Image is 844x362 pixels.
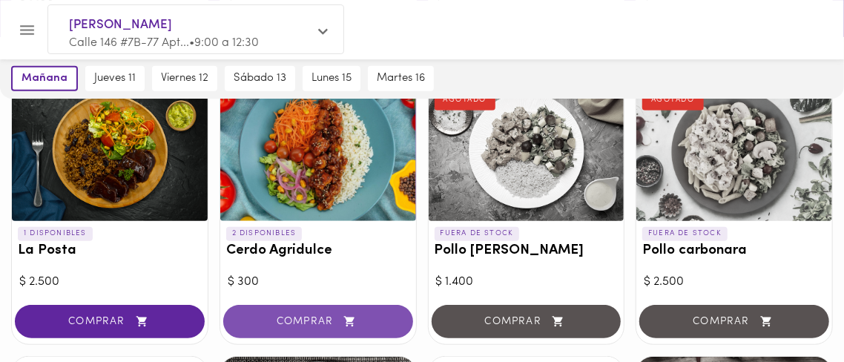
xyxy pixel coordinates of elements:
[161,72,208,85] span: viernes 12
[220,80,416,221] div: Cerdo Agridulce
[69,16,308,35] span: [PERSON_NAME]
[368,66,434,91] button: martes 16
[758,276,829,347] iframe: Messagebird Livechat Widget
[69,37,259,49] span: Calle 146 #7B-77 Apt... • 9:00 a 12:30
[225,66,295,91] button: sábado 13
[9,12,45,48] button: Menu
[223,305,413,338] button: COMPRAR
[12,80,208,221] div: La Posta
[435,90,496,110] div: AGOTADO
[636,80,832,221] div: Pollo carbonara
[644,274,825,291] div: $ 2.500
[11,66,78,91] button: mañana
[228,274,409,291] div: $ 300
[377,72,425,85] span: martes 16
[234,72,286,85] span: sábado 13
[226,227,303,240] p: 2 DISPONIBLES
[435,243,619,259] h3: Pollo [PERSON_NAME]
[642,227,728,240] p: FUERA DE STOCK
[19,274,200,291] div: $ 2.500
[436,274,617,291] div: $ 1.400
[429,80,624,221] div: Pollo Tikka Massala
[242,315,395,328] span: COMPRAR
[94,72,136,85] span: jueves 11
[18,243,202,259] h3: La Posta
[33,315,186,328] span: COMPRAR
[152,66,217,91] button: viernes 12
[311,72,352,85] span: lunes 15
[22,72,67,85] span: mañana
[226,243,410,259] h3: Cerdo Agridulce
[15,305,205,338] button: COMPRAR
[18,227,93,240] p: 1 DISPONIBLES
[85,66,145,91] button: jueves 11
[435,227,520,240] p: FUERA DE STOCK
[642,243,826,259] h3: Pollo carbonara
[642,90,704,110] div: AGOTADO
[303,66,360,91] button: lunes 15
